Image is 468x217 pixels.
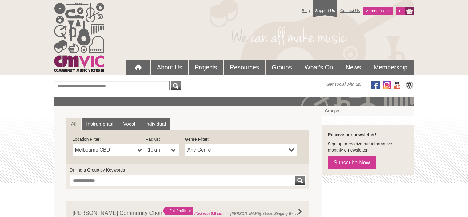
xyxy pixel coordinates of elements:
[140,118,170,130] a: Individual
[146,144,179,156] a: 10km
[405,81,414,89] img: CMVic Blog
[151,60,188,75] a: About Us
[266,60,298,75] a: Groups
[189,60,223,75] a: Projects
[66,118,81,130] a: All
[328,156,376,169] a: Subscribe Now
[328,132,376,137] strong: Receive our newsletter!
[224,60,266,75] a: Resources
[73,144,146,156] a: Melbourne CBD
[118,118,140,130] a: Vocal
[396,7,405,15] a: 0
[328,141,407,153] p: Sign up to receive our informative monthly e-newsletter.
[185,136,297,142] label: Genre Filter:
[146,136,179,142] label: Radius:
[337,5,363,16] a: Contact Us
[326,81,362,87] span: Get social with us!
[75,146,135,154] span: Melbourne CBD
[73,136,146,142] label: Location Filter:
[383,81,391,89] img: icon-instagram.png
[185,144,297,156] a: Any Genre
[322,106,414,116] a: Groups
[70,167,306,173] label: Or find a Group by Keywords
[298,60,339,75] a: What's On
[230,211,261,216] strong: [PERSON_NAME]
[363,7,393,15] a: Member Login
[367,60,414,75] a: Membership
[187,146,287,154] span: Any Genre
[82,118,118,130] a: Instrumental
[54,3,104,72] img: cmvic_logo.png
[162,207,193,215] div: Full Profile
[211,211,222,216] strong: 0.6 km
[274,210,302,216] strong: Singing Group ,
[194,210,303,216] span: Loc: , Genre: ,
[194,211,224,216] span: (Distance: )
[148,146,169,154] span: 10km
[299,5,313,16] a: Blog
[339,60,367,75] a: News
